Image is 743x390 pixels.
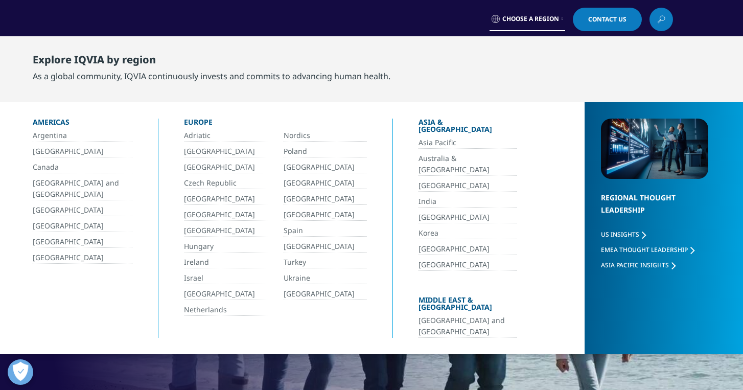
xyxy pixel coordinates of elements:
[573,8,642,31] a: Contact Us
[419,180,517,192] a: [GEOGRAPHIC_DATA]
[601,192,708,229] div: Regional Thought Leadership
[184,304,267,316] a: Netherlands
[601,245,694,254] a: EMEA Thought Leadership
[33,204,132,216] a: [GEOGRAPHIC_DATA]
[284,225,367,237] a: Spain
[33,220,132,232] a: [GEOGRAPHIC_DATA]
[184,225,267,237] a: [GEOGRAPHIC_DATA]
[156,36,673,84] nav: Primary
[419,227,517,239] a: Korea
[601,230,646,239] a: US Insights
[284,193,367,205] a: [GEOGRAPHIC_DATA]
[284,288,367,300] a: [GEOGRAPHIC_DATA]
[284,241,367,253] a: [GEOGRAPHIC_DATA]
[184,177,267,189] a: Czech Republic
[284,272,367,284] a: Ukraine
[33,177,132,200] a: [GEOGRAPHIC_DATA] and [GEOGRAPHIC_DATA]
[419,296,517,315] div: Middle East & [GEOGRAPHIC_DATA]
[284,257,367,268] a: Turkey
[33,54,390,70] div: Explore IQVIA by region
[284,162,367,173] a: [GEOGRAPHIC_DATA]
[601,245,688,254] span: EMEA Thought Leadership
[284,177,367,189] a: [GEOGRAPHIC_DATA]
[601,119,708,179] img: 2093_analyzing-data-using-big-screen-display-and-laptop.png
[184,193,267,205] a: [GEOGRAPHIC_DATA]
[601,261,676,269] a: Asia Pacific Insights
[284,209,367,221] a: [GEOGRAPHIC_DATA]
[33,162,132,173] a: Canada
[184,162,267,173] a: [GEOGRAPHIC_DATA]
[419,196,517,208] a: India
[33,70,390,82] div: As a global community, IQVIA continuously invests and commits to advancing human health.
[184,272,267,284] a: Israel
[601,230,639,239] span: US Insights
[588,16,626,22] span: Contact Us
[184,146,267,157] a: [GEOGRAPHIC_DATA]
[184,119,367,130] div: Europe
[184,130,267,142] a: Adriatic
[33,146,132,157] a: [GEOGRAPHIC_DATA]
[419,119,517,137] div: Asia & [GEOGRAPHIC_DATA]
[419,315,517,338] a: [GEOGRAPHIC_DATA] and [GEOGRAPHIC_DATA]
[184,241,267,253] a: Hungary
[419,259,517,271] a: [GEOGRAPHIC_DATA]
[33,130,132,142] a: Argentina
[419,212,517,223] a: [GEOGRAPHIC_DATA]
[284,146,367,157] a: Poland
[33,252,132,264] a: [GEOGRAPHIC_DATA]
[33,236,132,248] a: [GEOGRAPHIC_DATA]
[419,243,517,255] a: [GEOGRAPHIC_DATA]
[284,130,367,142] a: Nordics
[184,288,267,300] a: [GEOGRAPHIC_DATA]
[419,153,517,176] a: Australia & [GEOGRAPHIC_DATA]
[8,359,33,385] button: Open Preferences
[184,209,267,221] a: [GEOGRAPHIC_DATA]
[502,15,559,23] span: Choose a Region
[184,257,267,268] a: Ireland
[419,137,517,149] a: Asia Pacific
[33,119,132,130] div: Americas
[601,261,669,269] span: Asia Pacific Insights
